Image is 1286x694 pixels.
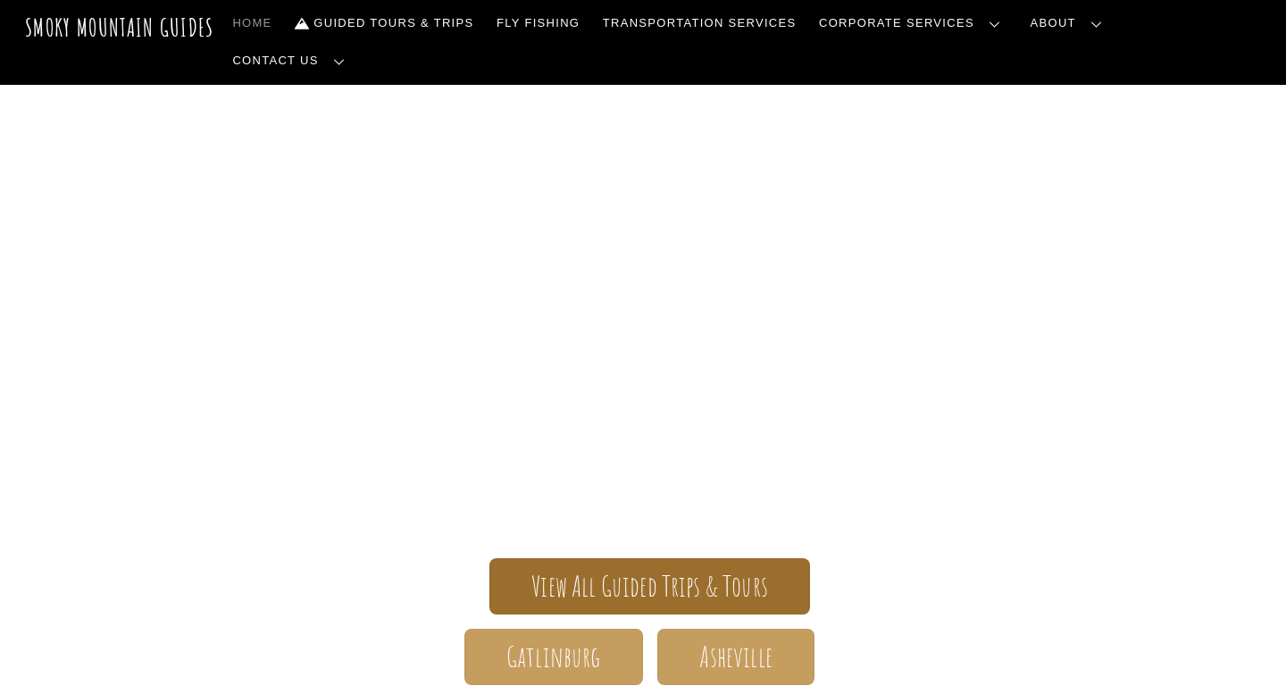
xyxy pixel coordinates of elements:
span: View All Guided Trips & Tours [531,577,768,596]
a: View All Guided Trips & Tours [489,558,810,615]
a: Contact Us [226,42,359,79]
span: Asheville [699,648,772,666]
a: Guided Tours & Trips [288,4,480,42]
span: The ONLY one-stop, full Service Guide Company for the Gatlinburg and [GEOGRAPHIC_DATA] side of th... [125,367,1161,505]
a: Asheville [657,629,814,685]
a: Home [226,4,280,42]
a: About [1023,4,1116,42]
a: Smoky Mountain Guides [25,13,214,42]
span: Gatlinburg [506,648,601,666]
span: Smoky Mountain Guides [125,278,1161,367]
a: Fly Fishing [489,4,587,42]
a: Corporate Services [812,4,1015,42]
a: Transportation Services [596,4,803,42]
a: Gatlinburg [464,629,643,685]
